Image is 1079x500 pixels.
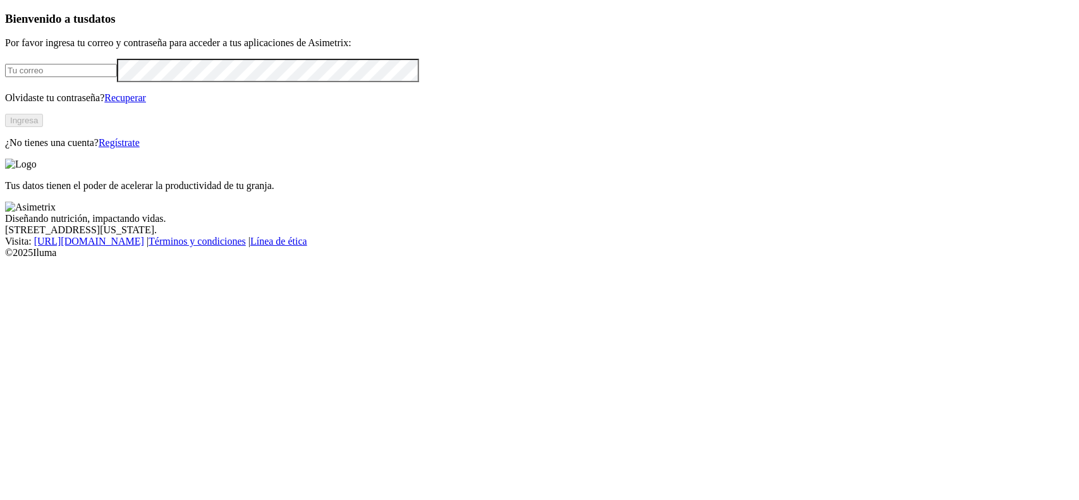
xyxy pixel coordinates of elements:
[5,37,1074,49] p: Por favor ingresa tu correo y contraseña para acceder a tus aplicaciones de Asimetrix:
[5,159,37,170] img: Logo
[104,92,146,103] a: Recuperar
[34,236,144,247] a: [URL][DOMAIN_NAME]
[5,202,56,213] img: Asimetrix
[5,180,1074,192] p: Tus datos tienen el poder de acelerar la productividad de tu granja.
[5,213,1074,224] div: Diseñando nutrición, impactando vidas.
[5,137,1074,149] p: ¿No tienes una cuenta?
[5,92,1074,104] p: Olvidaste tu contraseña?
[5,224,1074,236] div: [STREET_ADDRESS][US_STATE].
[149,236,246,247] a: Términos y condiciones
[5,114,43,127] button: Ingresa
[5,247,1074,259] div: © 2025 Iluma
[88,12,116,25] span: datos
[99,137,140,148] a: Regístrate
[5,236,1074,247] div: Visita : | |
[5,64,117,77] input: Tu correo
[250,236,307,247] a: Línea de ética
[5,12,1074,26] h3: Bienvenido a tus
